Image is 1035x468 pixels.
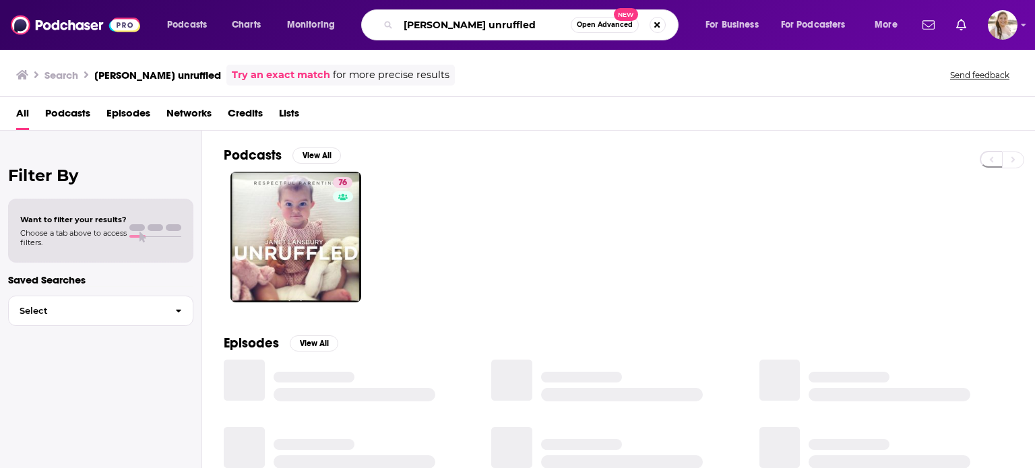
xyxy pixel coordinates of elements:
[577,22,633,28] span: Open Advanced
[167,15,207,34] span: Podcasts
[875,15,898,34] span: More
[44,69,78,81] h3: Search
[865,14,914,36] button: open menu
[224,335,338,352] a: EpisodesView All
[571,17,639,33] button: Open AdvancedNew
[230,172,361,302] a: 76
[946,69,1013,81] button: Send feedback
[8,273,193,286] p: Saved Searches
[772,14,865,36] button: open menu
[45,102,90,130] a: Podcasts
[8,166,193,185] h2: Filter By
[224,147,341,164] a: PodcastsView All
[224,335,279,352] h2: Episodes
[988,10,1017,40] button: Show profile menu
[8,296,193,326] button: Select
[781,15,846,34] span: For Podcasters
[374,9,691,40] div: Search podcasts, credits, & more...
[232,67,330,83] a: Try an exact match
[917,13,940,36] a: Show notifications dropdown
[951,13,972,36] a: Show notifications dropdown
[290,335,338,352] button: View All
[338,176,347,190] span: 76
[292,147,341,164] button: View All
[228,102,263,130] a: Credits
[287,15,335,34] span: Monitoring
[988,10,1017,40] img: User Profile
[232,15,261,34] span: Charts
[278,14,352,36] button: open menu
[158,14,224,36] button: open menu
[279,102,299,130] a: Lists
[166,102,212,130] a: Networks
[223,14,269,36] a: Charts
[20,215,127,224] span: Want to filter your results?
[705,15,759,34] span: For Business
[106,102,150,130] a: Episodes
[398,14,571,36] input: Search podcasts, credits, & more...
[614,8,638,21] span: New
[11,12,140,38] img: Podchaser - Follow, Share and Rate Podcasts
[333,67,449,83] span: for more precise results
[9,306,164,315] span: Select
[224,147,282,164] h2: Podcasts
[988,10,1017,40] span: Logged in as acquavie
[20,228,127,247] span: Choose a tab above to access filters.
[696,14,776,36] button: open menu
[16,102,29,130] a: All
[333,177,352,188] a: 76
[94,69,221,81] h3: [PERSON_NAME] unruffled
